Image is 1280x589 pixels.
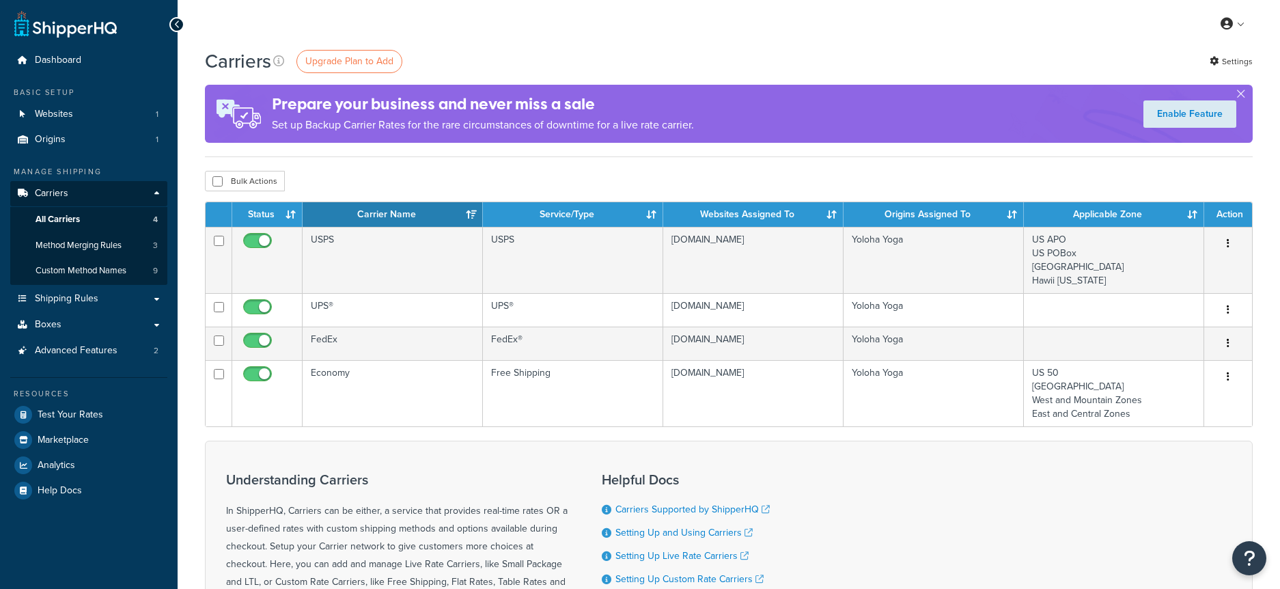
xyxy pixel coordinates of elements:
[10,388,167,400] div: Resources
[615,502,770,517] a: Carriers Supported by ShipperHQ
[35,109,73,120] span: Websites
[303,227,483,293] td: USPS
[10,207,167,232] a: All Carriers 4
[615,572,764,586] a: Setting Up Custom Rate Carriers
[10,127,167,152] a: Origins 1
[1024,227,1204,293] td: US APO US POBox [GEOGRAPHIC_DATA] Hawii [US_STATE]
[38,435,89,446] span: Marketplace
[205,48,271,74] h1: Carriers
[483,327,663,360] td: FedEx®
[35,55,81,66] span: Dashboard
[10,478,167,503] a: Help Docs
[615,549,749,563] a: Setting Up Live Rate Carriers
[663,227,844,293] td: [DOMAIN_NAME]
[483,202,663,227] th: Service/Type: activate to sort column ascending
[10,233,167,258] a: Method Merging Rules 3
[303,360,483,426] td: Economy
[303,202,483,227] th: Carrier Name: activate to sort column ascending
[663,360,844,426] td: [DOMAIN_NAME]
[10,48,167,73] a: Dashboard
[1024,360,1204,426] td: US 50 [GEOGRAPHIC_DATA] West and Mountain Zones East and Central Zones
[663,327,844,360] td: [DOMAIN_NAME]
[1210,52,1253,71] a: Settings
[205,85,272,143] img: ad-rules-rateshop-fe6ec290ccb7230408bd80ed9643f0289d75e0ffd9eb532fc0e269fcd187b520.png
[10,102,167,127] li: Websites
[36,240,122,251] span: Method Merging Rules
[36,214,80,225] span: All Carriers
[35,319,61,331] span: Boxes
[296,50,402,73] a: Upgrade Plan to Add
[35,188,68,200] span: Carriers
[1232,541,1266,575] button: Open Resource Center
[10,338,167,364] li: Advanced Features
[10,181,167,285] li: Carriers
[38,485,82,497] span: Help Docs
[153,240,158,251] span: 3
[10,402,167,427] a: Test Your Rates
[663,202,844,227] th: Websites Assigned To: activate to sort column ascending
[10,258,167,284] a: Custom Method Names 9
[10,207,167,232] li: All Carriers
[10,338,167,364] a: Advanced Features 2
[844,360,1024,426] td: Yoloha Yoga
[36,265,126,277] span: Custom Method Names
[1204,202,1252,227] th: Action
[154,345,158,357] span: 2
[272,115,694,135] p: Set up Backup Carrier Rates for the rare circumstances of downtime for a live rate carrier.
[272,93,694,115] h4: Prepare your business and never miss a sale
[153,214,158,225] span: 4
[35,345,117,357] span: Advanced Features
[205,171,285,191] button: Bulk Actions
[663,293,844,327] td: [DOMAIN_NAME]
[602,472,780,487] h3: Helpful Docs
[10,181,167,206] a: Carriers
[1143,100,1236,128] a: Enable Feature
[35,134,66,146] span: Origins
[10,233,167,258] li: Method Merging Rules
[844,293,1024,327] td: Yoloha Yoga
[156,134,158,146] span: 1
[305,54,393,68] span: Upgrade Plan to Add
[483,360,663,426] td: Free Shipping
[14,10,117,38] a: ShipperHQ Home
[10,312,167,338] a: Boxes
[10,453,167,478] a: Analytics
[153,265,158,277] span: 9
[10,286,167,312] a: Shipping Rules
[35,293,98,305] span: Shipping Rules
[10,258,167,284] li: Custom Method Names
[844,202,1024,227] th: Origins Assigned To: activate to sort column ascending
[38,460,75,471] span: Analytics
[156,109,158,120] span: 1
[10,102,167,127] a: Websites 1
[1024,202,1204,227] th: Applicable Zone: activate to sort column ascending
[483,293,663,327] td: UPS®
[232,202,303,227] th: Status: activate to sort column ascending
[303,293,483,327] td: UPS®
[10,428,167,452] a: Marketplace
[303,327,483,360] td: FedEx
[483,227,663,293] td: USPS
[10,127,167,152] li: Origins
[10,87,167,98] div: Basic Setup
[38,409,103,421] span: Test Your Rates
[844,327,1024,360] td: Yoloha Yoga
[844,227,1024,293] td: Yoloha Yoga
[10,166,167,178] div: Manage Shipping
[615,525,753,540] a: Setting Up and Using Carriers
[226,472,568,487] h3: Understanding Carriers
